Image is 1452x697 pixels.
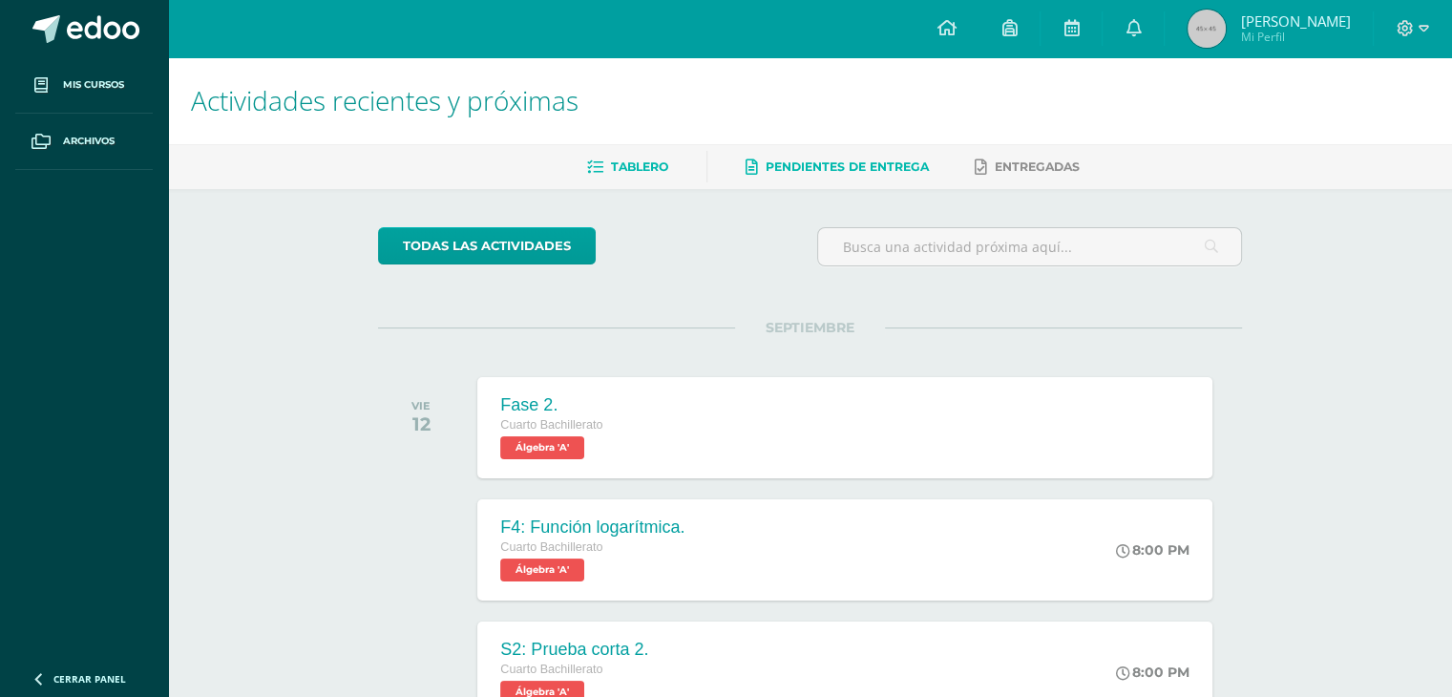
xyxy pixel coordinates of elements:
[500,436,584,459] span: Álgebra 'A'
[1116,541,1189,559] div: 8:00 PM
[995,159,1080,174] span: Entregadas
[500,663,602,676] span: Cuarto Bachillerato
[587,152,668,182] a: Tablero
[63,77,124,93] span: Mis cursos
[1188,10,1226,48] img: 45x45
[500,540,602,554] span: Cuarto Bachillerato
[735,319,885,336] span: SEPTIEMBRE
[975,152,1080,182] a: Entregadas
[15,114,153,170] a: Archivos
[378,227,596,264] a: todas las Actividades
[1240,29,1350,45] span: Mi Perfil
[766,159,929,174] span: Pendientes de entrega
[500,559,584,581] span: Álgebra 'A'
[818,228,1241,265] input: Busca una actividad próxima aquí...
[500,640,648,660] div: S2: Prueba corta 2.
[191,82,579,118] span: Actividades recientes y próximas
[411,412,431,435] div: 12
[411,399,431,412] div: VIE
[611,159,668,174] span: Tablero
[53,672,126,686] span: Cerrar panel
[500,395,602,415] div: Fase 2.
[500,517,684,538] div: F4: Función logarítmica.
[15,57,153,114] a: Mis cursos
[1116,664,1189,681] div: 8:00 PM
[1240,11,1350,31] span: [PERSON_NAME]
[500,418,602,432] span: Cuarto Bachillerato
[746,152,929,182] a: Pendientes de entrega
[63,134,115,149] span: Archivos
